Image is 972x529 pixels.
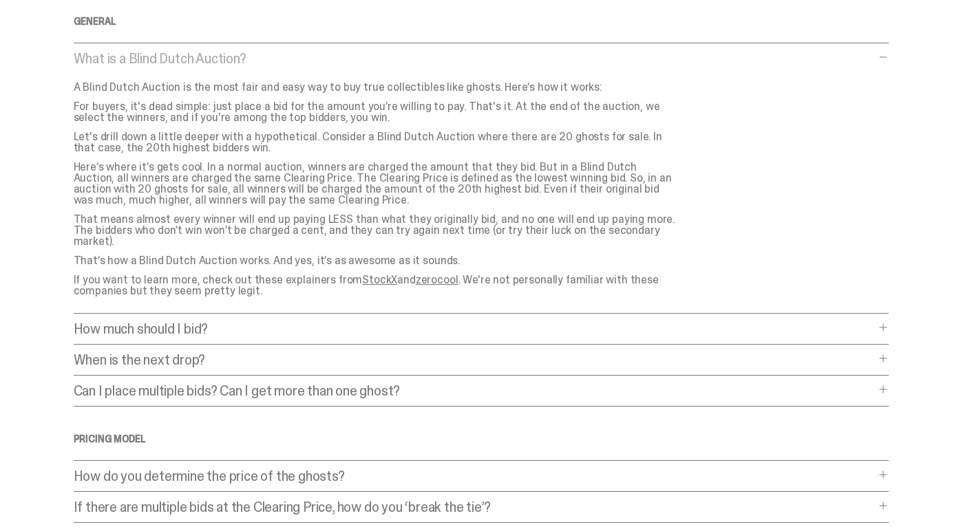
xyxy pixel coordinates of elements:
p: That means almost every winner will end up paying LESS than what they originally bid, and no one ... [74,214,679,247]
p: For buyers, it's dead simple: just place a bid for the amount you’re willing to pay. That's it. A... [74,101,679,123]
p: That’s how a Blind Dutch Auction works. And yes, it’s as awesome as it sounds. [74,255,679,266]
p: Can I place multiple bids? Can I get more than one ghost? [74,384,875,398]
p: When is the next drop? [74,353,875,367]
a: zerocool [416,272,458,287]
p: How do you determine the price of the ghosts? [74,469,875,483]
a: StockX [362,272,397,287]
p: A Blind Dutch Auction is the most fair and easy way to buy true collectibles like ghosts. Here’s ... [74,82,679,93]
h4: General [74,17,889,26]
p: Here’s where it’s gets cool. In a normal auction, winners are charged the amount that they bid. B... [74,162,679,206]
p: If there are multiple bids at the Clearing Price, how do you ‘break the tie’? [74,500,875,514]
h4: Pricing Model [74,434,889,444]
p: If you want to learn more, check out these explainers from and . We're not personally familiar wi... [74,274,679,296]
p: What is a Blind Dutch Auction? [74,52,875,65]
p: Let's drill down a little deeper with a hypothetical. Consider a Blind Dutch Auction where there ... [74,131,679,153]
p: How much should I bid? [74,322,875,336]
